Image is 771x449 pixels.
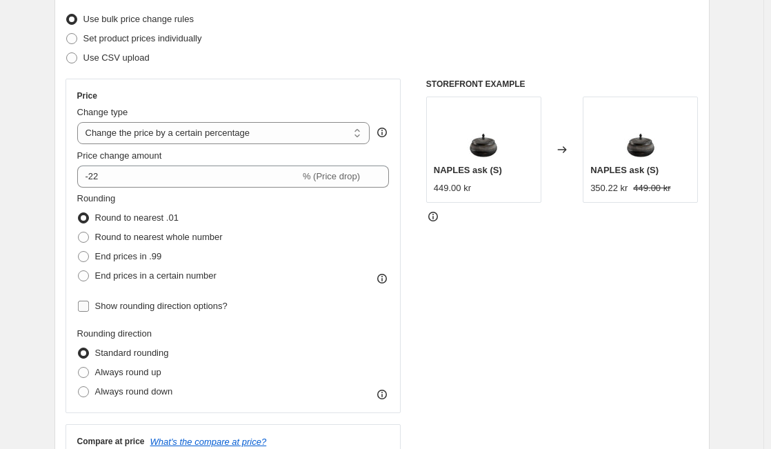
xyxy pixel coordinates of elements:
span: Show rounding direction options? [95,301,228,311]
span: Price change amount [77,150,162,161]
h3: Price [77,90,97,101]
input: -15 [77,166,300,188]
strike: 449.00 kr [633,181,670,195]
span: End prices in a certain number [95,270,217,281]
h6: STOREFRONT EXAMPLE [426,79,699,90]
span: Set product prices individually [83,33,202,43]
button: What's the compare at price? [150,437,267,447]
span: NAPLES ask (S) [590,165,659,175]
span: Use bulk price change rules [83,14,194,24]
span: Round to nearest whole number [95,232,223,242]
img: 06-29244_80x.jpg [613,104,668,159]
span: Rounding direction [77,328,152,339]
span: End prices in .99 [95,251,162,261]
span: Standard rounding [95,348,169,358]
h3: Compare at price [77,436,145,447]
span: Rounding [77,193,116,203]
span: NAPLES ask (S) [434,165,502,175]
span: Always round up [95,367,161,377]
span: Always round down [95,386,173,397]
span: Use CSV upload [83,52,150,63]
img: 06-29244_80x.jpg [456,104,511,159]
div: help [375,126,389,139]
div: 449.00 kr [434,181,471,195]
span: Change type [77,107,128,117]
div: 350.22 kr [590,181,628,195]
span: Round to nearest .01 [95,212,179,223]
span: % (Price drop) [303,171,360,181]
